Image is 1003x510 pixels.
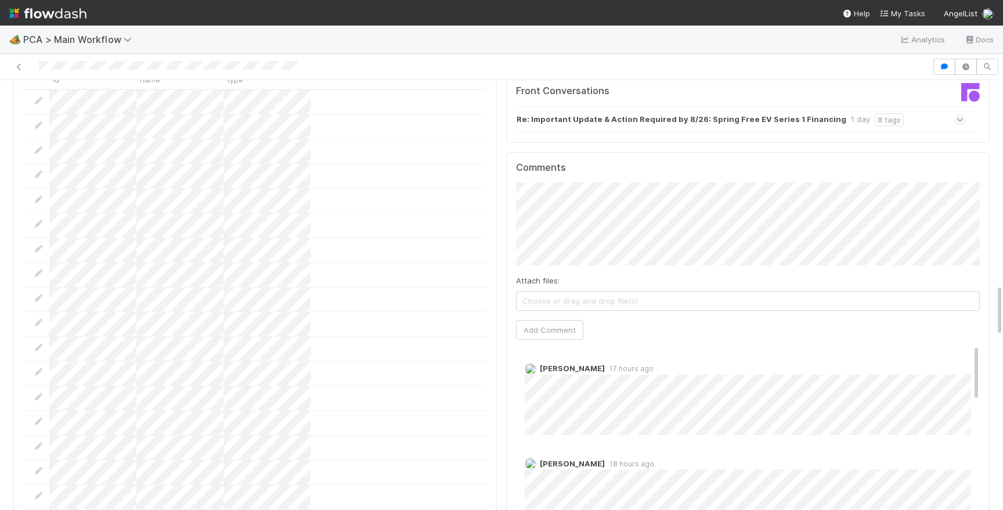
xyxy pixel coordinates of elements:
[516,320,583,340] button: Add Comment
[851,113,870,126] div: 1 day
[540,459,605,468] span: [PERSON_NAME]
[540,364,605,373] span: [PERSON_NAME]
[516,162,980,174] h5: Comments
[961,83,980,102] img: front-logo-b4b721b83371efbadf0a.svg
[605,364,654,373] span: 17 hours ago
[982,8,994,20] img: avatar_e1f102a8-6aea-40b1-874c-e2ab2da62ba9.png
[879,9,925,18] span: My Tasks
[516,275,560,286] label: Attach files:
[517,113,846,126] strong: Re: Important Update & Action Required by 8/26: Spring Free EV Series 1 Financing
[525,363,536,375] img: avatar_dd78c015-5c19-403d-b5d7-976f9c2ba6b3.png
[23,34,138,45] span: PCA > Main Workflow
[516,85,739,97] h5: Front Conversations
[875,113,904,126] div: 8 tags
[879,8,925,19] a: My Tasks
[605,459,654,468] span: 18 hours ago
[525,458,536,469] img: avatar_dd78c015-5c19-403d-b5d7-976f9c2ba6b3.png
[944,9,977,18] span: AngelList
[9,34,21,44] span: 🏕️
[517,292,979,310] span: Choose or drag and drop file(s)
[900,33,946,46] a: Analytics
[842,8,870,19] div: Help
[9,3,86,23] img: logo-inverted-e16ddd16eac7371096b0.svg
[964,33,994,46] a: Docs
